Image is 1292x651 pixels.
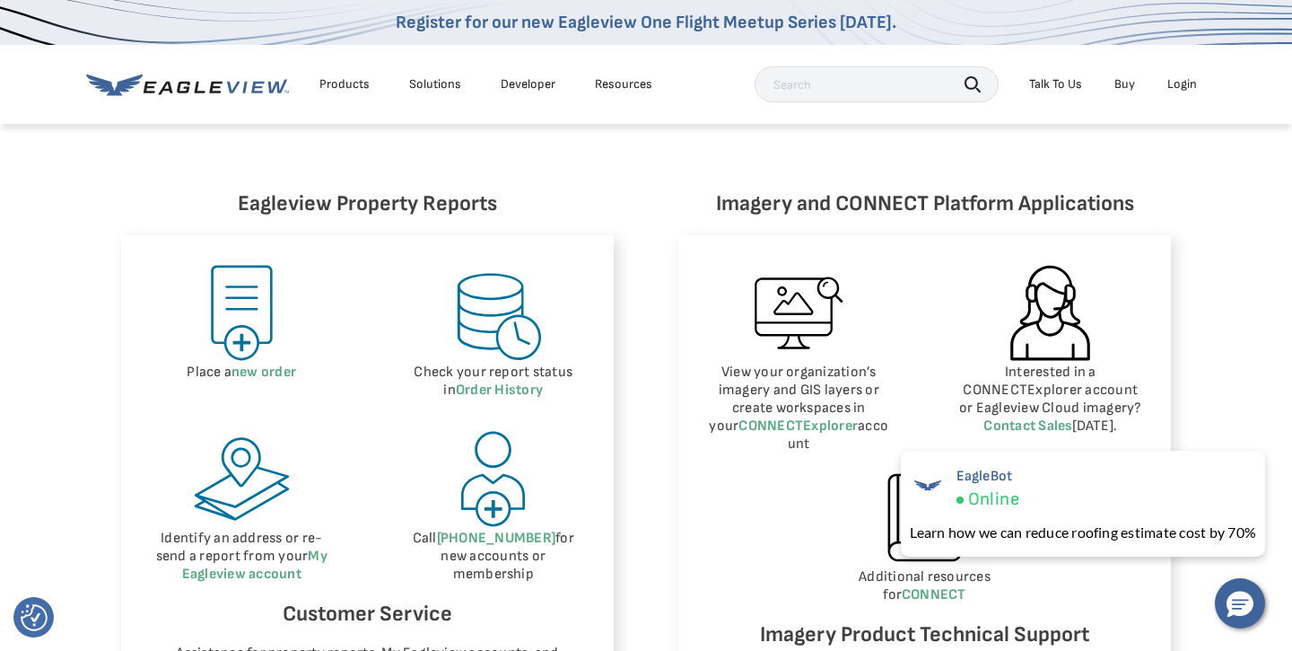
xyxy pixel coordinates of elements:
[501,76,555,92] a: Developer
[910,522,1256,543] div: Learn how we can reduce roofing estimate cost by 70%
[400,364,588,400] p: Check your report status in
[396,12,896,33] a: Register for our new Eagleview One Flight Meetup Series [DATE].
[705,568,1144,604] p: Additional resources for
[1167,76,1197,92] div: Login
[910,468,946,504] img: EagleBot
[1215,578,1265,629] button: Hello, have a question? Let’s chat.
[121,187,614,221] h6: Eagleview Property Reports
[409,76,461,92] div: Solutions
[678,187,1171,221] h6: Imagery and CONNECT Platform Applications
[148,364,336,382] p: Place a
[957,364,1145,435] p: Interested in a CONNECTExplorer account or Eagleview Cloud imagery? [DATE].
[738,418,858,435] a: CONNECTExplorer
[902,586,966,603] a: CONNECT
[456,382,543,399] a: Order History
[755,66,999,102] input: Search
[148,597,587,631] h6: Customer Service
[231,364,296,381] a: new order
[956,468,1019,485] span: EagleBot
[319,76,370,92] div: Products
[968,488,1019,511] span: Online
[705,364,893,453] p: View your organization’s imagery and GIS layers or create workspaces in your account
[21,604,48,631] button: Consent Preferences
[1029,76,1082,92] div: Talk To Us
[182,548,327,583] a: My Eagleview account
[400,530,588,584] p: Call for new accounts or membership
[983,418,1072,435] a: Contact Sales
[148,530,336,584] p: Identify an address or re-send a report from your
[21,604,48,631] img: Revisit consent button
[437,530,555,547] a: [PHONE_NUMBER]
[1114,76,1135,92] a: Buy
[595,76,652,92] div: Resources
